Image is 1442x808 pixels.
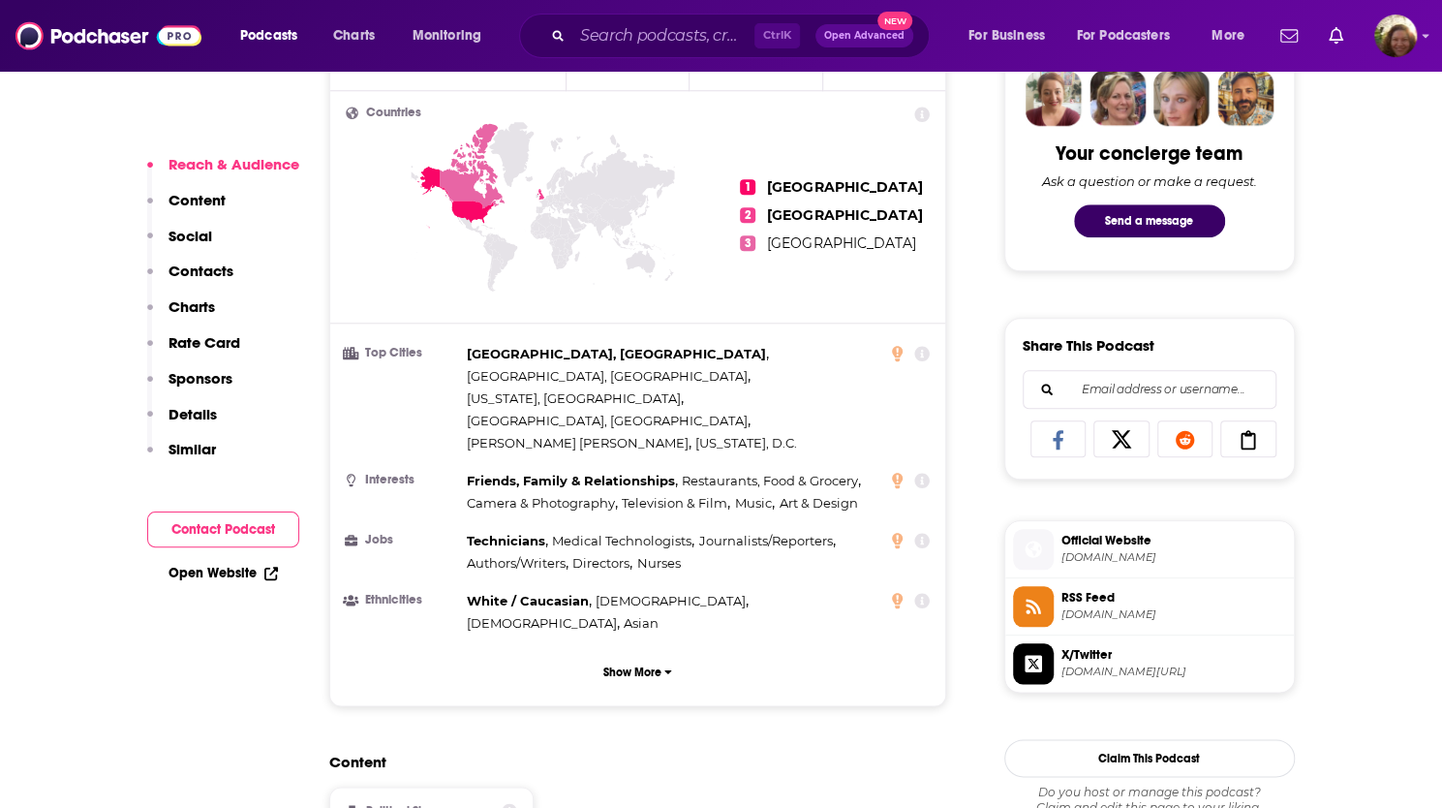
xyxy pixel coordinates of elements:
a: Charts [321,20,386,51]
span: Monitoring [413,22,481,49]
span: Authors/Writers [467,555,566,571]
span: [GEOGRAPHIC_DATA] [767,206,922,224]
span: [DEMOGRAPHIC_DATA] [596,593,746,608]
div: Search followers [1023,370,1276,409]
button: Sponsors [147,369,232,405]
a: Show notifications dropdown [1321,19,1351,52]
img: Barbara Profile [1089,70,1146,126]
span: [GEOGRAPHIC_DATA] [767,178,922,196]
span: Camera & Photography [467,495,615,511]
span: Open Advanced [824,31,905,41]
span: Art & Design [780,495,858,511]
span: , [467,365,751,388]
span: , [552,530,694,552]
span: , [467,552,568,575]
span: Television & Film [622,495,727,511]
button: Claim This Podcast [1004,739,1295,777]
span: , [467,530,548,552]
button: Show More [346,654,931,690]
p: Charts [169,297,215,316]
span: [DEMOGRAPHIC_DATA] [467,615,617,631]
span: [US_STATE], D.C. [695,435,797,451]
input: Email address or username... [1039,371,1260,408]
button: open menu [1064,20,1198,51]
p: Reach & Audience [169,155,299,173]
span: [GEOGRAPHIC_DATA], [GEOGRAPHIC_DATA] [467,346,766,361]
button: Contact Podcast [147,512,299,547]
button: Details [147,405,217,441]
button: Content [147,191,226,227]
h3: Share This Podcast [1023,336,1154,355]
span: Logged in as cborde [1374,15,1417,57]
p: Show More [603,666,661,679]
span: , [467,492,618,514]
button: open menu [955,20,1069,51]
span: Restaurants, Food & Grocery [682,473,858,488]
span: X/Twitter [1061,646,1286,664]
button: Social [147,227,212,263]
span: New [877,12,912,30]
span: Asian [624,615,659,631]
span: Podcasts [240,22,297,49]
a: Share on Reddit [1157,420,1213,457]
button: open menu [399,20,506,51]
p: Similar [169,440,216,458]
h2: Content [329,753,932,771]
a: Open Website [169,565,278,581]
span: , [622,492,730,514]
span: , [596,590,749,612]
span: , [467,470,678,492]
span: 3 [740,235,755,251]
img: Jules Profile [1153,70,1210,126]
span: , [467,388,684,410]
span: For Podcasters [1077,22,1170,49]
span: [GEOGRAPHIC_DATA] [767,234,915,252]
button: Show profile menu [1374,15,1417,57]
div: Your concierge team [1056,141,1243,166]
h3: Interests [346,474,459,486]
p: Details [169,405,217,423]
p: Contacts [169,262,233,280]
span: , [467,432,691,454]
span: pri.org [1061,550,1286,565]
button: Send a message [1074,204,1225,237]
button: Charts [147,297,215,333]
span: Do you host or manage this podcast? [1004,785,1295,800]
span: 1 [740,179,755,195]
a: Share on Facebook [1030,420,1087,457]
span: RSS Feed [1061,589,1286,606]
span: Countries [366,107,421,119]
span: Medical Technologists [552,533,691,548]
h3: Ethnicities [346,594,459,606]
h3: Top Cities [346,347,459,359]
button: Rate Card [147,333,240,369]
a: RSS Feed[DOMAIN_NAME] [1013,586,1286,627]
button: Contacts [147,262,233,297]
p: Sponsors [169,369,232,388]
button: Reach & Audience [147,155,299,191]
span: , [467,590,592,612]
button: Open AdvancedNew [815,24,913,47]
button: Similar [147,440,216,476]
span: , [467,612,620,635]
span: [GEOGRAPHIC_DATA], [GEOGRAPHIC_DATA] [467,413,748,428]
a: Podchaser - Follow, Share and Rate Podcasts [15,17,201,54]
img: Sydney Profile [1026,70,1082,126]
span: Official Website [1061,532,1286,549]
span: Journalists/Reporters [699,533,833,548]
span: More [1212,22,1244,49]
span: For Business [968,22,1045,49]
img: User Profile [1374,15,1417,57]
span: White / Caucasian [467,593,589,608]
span: Technicians [467,533,545,548]
span: 2 [740,207,755,223]
p: Social [169,227,212,245]
span: [PERSON_NAME] [PERSON_NAME] [467,435,689,451]
span: [US_STATE], [GEOGRAPHIC_DATA] [467,390,681,406]
p: Content [169,191,226,209]
span: feeds.pri.org [1061,607,1286,622]
span: , [572,552,632,575]
a: Show notifications dropdown [1273,19,1305,52]
span: [GEOGRAPHIC_DATA], [GEOGRAPHIC_DATA] [467,368,748,384]
h3: Jobs [346,534,459,546]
